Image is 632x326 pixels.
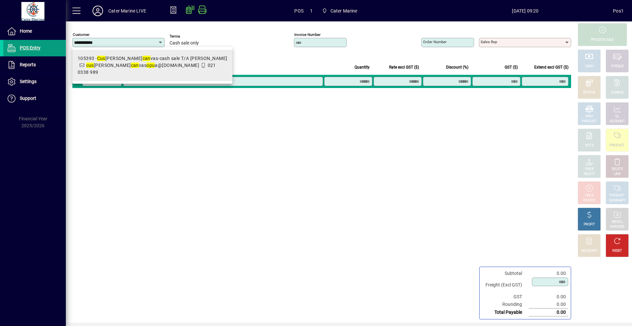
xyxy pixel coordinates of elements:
span: Cater Marine [319,5,360,17]
span: [PERSON_NAME] vas a@[DOMAIN_NAME] [86,63,199,68]
a: Settings [3,74,66,90]
div: LINE [614,172,620,177]
div: PRODUCT [582,119,596,124]
div: PROCESS SALE [591,38,614,43]
td: Freight (Excl GST) [482,277,529,293]
td: 0.00 [529,270,568,277]
div: Cater Marine LIVE [108,6,146,16]
span: Discount (%) [446,64,468,71]
em: Cus [97,56,105,61]
span: POS Entry [20,45,40,50]
div: CHEQUE [611,64,623,69]
div: CASH [585,64,593,69]
div: 105393 - [PERSON_NAME] vas-cash sale T/A [PERSON_NAME] [78,55,227,62]
div: RECALL [612,220,623,224]
td: Total Payable [482,309,529,316]
div: EFTPOS [583,90,595,95]
span: Home [20,28,32,34]
td: GST [482,293,529,301]
div: ACCOUNT [610,119,625,124]
button: Profile [87,5,108,17]
em: opu [146,63,155,68]
span: Cater Marine [330,6,357,16]
td: 0.00 [529,309,568,316]
div: MISC [585,114,593,119]
div: SELECT [584,172,595,177]
span: [DATE] 09:20 [438,6,613,16]
div: RESET [612,249,622,253]
em: can [131,63,139,68]
div: PRICE [585,167,594,172]
div: CHARGE [611,90,624,95]
td: Rounding [482,301,529,309]
span: Settings [20,79,37,84]
div: NOTE [585,143,593,148]
div: Pos1 [613,6,624,16]
span: Rate excl GST ($) [389,64,419,71]
span: POS [294,6,303,16]
div: INVOICES [610,224,624,229]
mat-label: Sales rep [481,40,497,44]
mat-label: Customer [73,32,90,37]
span: Terms [170,34,209,39]
div: HOLD [585,193,593,198]
div: DISCOUNT [581,249,597,253]
div: GL [615,114,619,119]
div: PROFIT [584,222,595,227]
div: SUMMARY [609,198,625,203]
div: INVOICE [583,198,595,203]
em: can [143,56,150,61]
td: 0.00 [529,293,568,301]
span: Quantity [355,64,370,71]
span: Reports [20,62,36,67]
mat-label: Invoice number [294,32,321,37]
mat-label: Order number [423,40,447,44]
a: Support [3,90,66,107]
div: PRODUCT [610,193,624,198]
a: Reports [3,57,66,73]
em: cus [86,63,94,68]
td: Subtotal [482,270,529,277]
span: Extend excl GST ($) [534,64,568,71]
td: 0.00 [529,301,568,309]
span: Cash sale only [170,41,199,46]
mat-option: 105393 - Custom canvas-cash sale T/A Bruce [72,50,232,81]
div: DELETE [612,167,623,172]
div: PRODUCT [610,143,624,148]
span: 1 [310,6,313,16]
span: GST ($) [505,64,518,71]
span: Support [20,96,36,101]
a: Home [3,23,66,40]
